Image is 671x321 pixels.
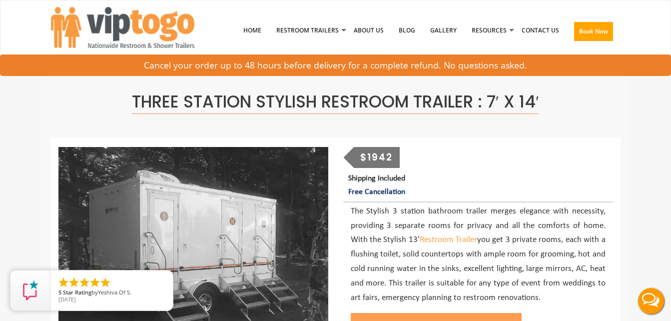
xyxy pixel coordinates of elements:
li:  [68,276,80,288]
a: Resources [464,4,514,56]
a: Blog [391,4,423,56]
img: VIPTOGO [51,7,194,48]
li:  [78,276,90,288]
span: Star Rating [63,288,91,296]
a: Restroom Trailers [269,4,346,56]
a: Home [236,4,269,56]
button: Book Now [574,22,613,41]
span: 5 [58,288,61,296]
a: Book Now [567,4,621,62]
div: $1942 [354,147,400,168]
span: Yeshiva Of S. [98,288,131,296]
a: Contact Us [514,4,567,56]
li:  [89,276,101,288]
span: [DATE] [58,295,76,303]
p: The Stylish 3 station bathroom trailer merges elegance with necessity, providing 3 separate rooms... [351,204,606,305]
li:  [99,276,111,288]
button: Live Chat [631,281,671,321]
a: Gallery [423,4,464,56]
span: by [58,289,165,296]
span: Three Station Stylish Restroom Trailer : 7′ x 14′ [132,90,539,114]
a: Restroom Trailer [420,235,477,244]
a: About Us [346,4,391,56]
img: Review Rating [20,280,40,300]
li:  [57,276,69,288]
p: Shipping Included [348,172,613,199]
span: Free Cancellation [348,188,405,196]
